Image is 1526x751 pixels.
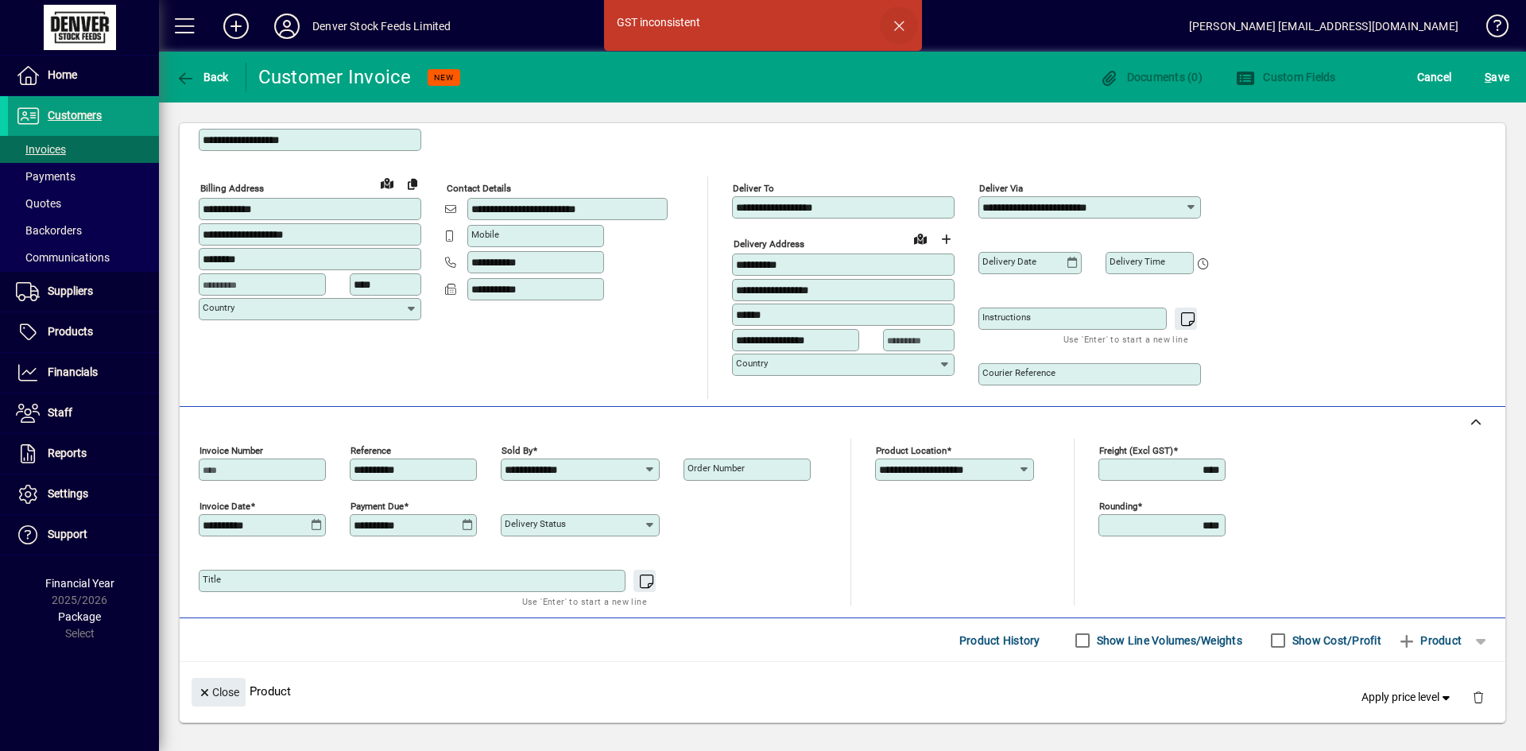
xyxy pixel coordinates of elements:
span: Reports [48,447,87,459]
span: Support [48,528,87,540]
mat-label: Invoice date [199,501,250,512]
span: Products [48,325,93,338]
span: Documents (0) [1099,71,1203,83]
span: Communications [16,251,110,264]
span: Customers [48,109,102,122]
span: Cancel [1417,64,1452,90]
span: Home [48,68,77,81]
button: Product [1389,626,1470,655]
a: Suppliers [8,272,159,312]
button: Product History [953,626,1047,655]
a: Knowledge Base [1474,3,1506,55]
div: Denver Stock Feeds Limited [312,14,451,39]
mat-hint: Use 'Enter' to start a new line [1063,330,1188,348]
mat-label: Title [203,574,221,585]
mat-label: Courier Reference [982,367,1055,378]
span: Quotes [16,197,61,210]
span: Product History [959,628,1040,653]
mat-label: Payment due [351,501,404,512]
mat-hint: Use 'Enter' to start a new line [522,592,647,610]
mat-label: Delivery status [505,518,566,529]
mat-label: Instructions [982,312,1031,323]
mat-label: Deliver via [979,183,1023,194]
a: Financials [8,353,159,393]
mat-label: Invoice number [199,445,263,456]
span: Financials [48,366,98,378]
button: Choose address [933,226,959,252]
div: Product [180,662,1505,720]
app-page-header-button: Delete [1459,690,1497,704]
span: Apply price level [1361,689,1454,706]
button: Apply price level [1355,683,1460,712]
div: [PERSON_NAME] [EMAIL_ADDRESS][DOMAIN_NAME] [1189,14,1458,39]
mat-label: Rounding [1099,501,1137,512]
mat-label: Mobile [471,229,499,240]
button: Profile [261,12,312,41]
span: Invoices [16,143,66,156]
button: Custom Fields [1232,63,1340,91]
span: S [1485,71,1491,83]
mat-label: Country [203,302,234,313]
a: Products [8,312,159,352]
div: Customer Invoice [258,64,412,90]
a: Staff [8,393,159,433]
mat-label: Country [736,358,768,369]
a: Communications [8,244,159,271]
span: Back [176,71,229,83]
a: View on map [374,170,400,195]
span: Package [58,610,101,623]
label: Show Line Volumes/Weights [1094,633,1242,648]
span: Suppliers [48,285,93,297]
mat-label: Order number [687,463,745,474]
mat-label: Sold by [502,445,533,456]
mat-label: Product location [876,445,947,456]
a: Support [8,515,159,555]
a: Reports [8,434,159,474]
a: Settings [8,474,159,514]
button: Delete [1459,678,1497,716]
span: Product [1397,628,1462,653]
a: Payments [8,163,159,190]
span: Close [198,679,239,706]
span: Custom Fields [1236,71,1336,83]
a: View on map [908,226,933,251]
mat-label: Delivery date [982,256,1036,267]
button: Save [1481,63,1513,91]
span: Financial Year [45,577,114,590]
mat-label: Freight (excl GST) [1099,445,1173,456]
button: Documents (0) [1095,63,1206,91]
mat-label: Reference [351,445,391,456]
label: Show Cost/Profit [1289,633,1381,648]
button: Close [192,678,246,706]
span: Staff [48,406,72,419]
mat-label: Delivery time [1110,256,1165,267]
span: Settings [48,487,88,500]
app-page-header-button: Close [188,684,250,699]
a: Home [8,56,159,95]
app-page-header-button: Back [159,63,246,91]
mat-label: Deliver To [733,183,774,194]
span: NEW [434,72,454,83]
a: Quotes [8,190,159,217]
button: Cancel [1413,63,1456,91]
span: Backorders [16,224,82,237]
span: Payments [16,170,76,183]
a: Backorders [8,217,159,244]
span: ave [1485,64,1509,90]
button: Add [211,12,261,41]
a: Invoices [8,136,159,163]
button: Copy to Delivery address [400,171,425,196]
button: Back [172,63,233,91]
